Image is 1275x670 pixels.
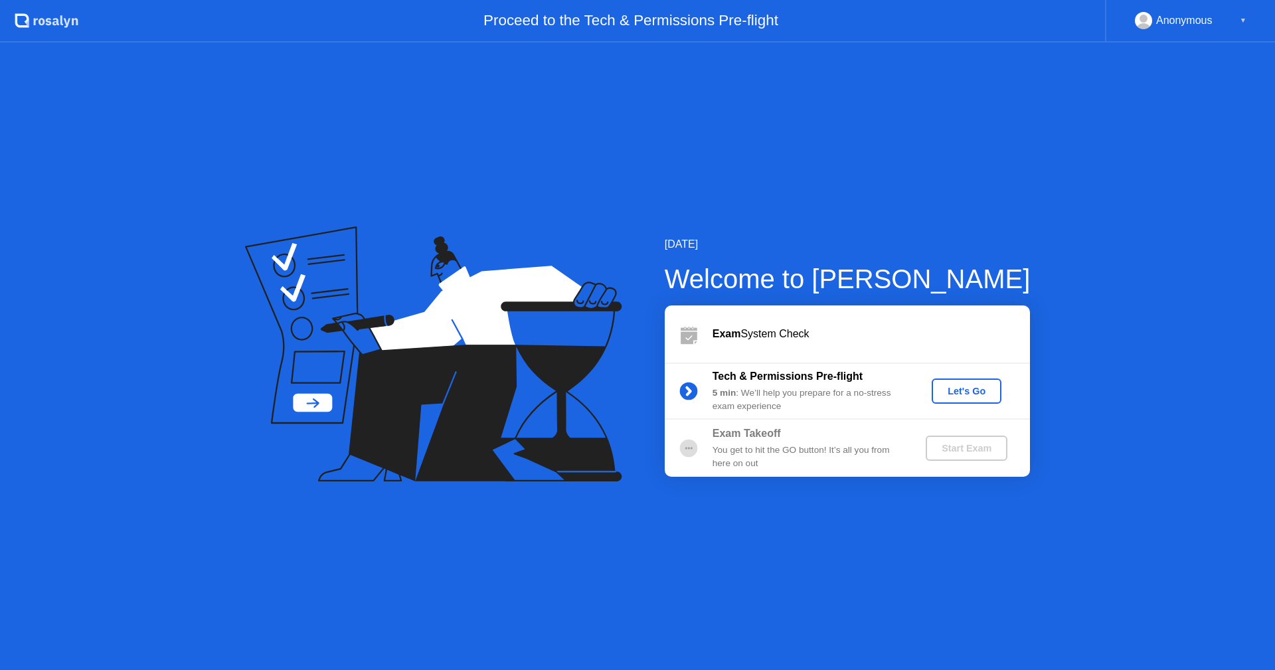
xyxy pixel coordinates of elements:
b: Tech & Permissions Pre-flight [713,371,863,382]
b: Exam Takeoff [713,428,781,439]
div: Anonymous [1156,12,1213,29]
button: Let's Go [932,378,1001,404]
div: : We’ll help you prepare for a no-stress exam experience [713,386,904,414]
div: [DATE] [665,236,1031,252]
b: Exam [713,328,741,339]
div: System Check [713,326,1030,342]
div: You get to hit the GO button! It’s all you from here on out [713,444,904,471]
div: ▼ [1240,12,1246,29]
b: 5 min [713,388,736,398]
button: Start Exam [926,436,1007,461]
div: Welcome to [PERSON_NAME] [665,259,1031,299]
div: Start Exam [931,443,1002,454]
div: Let's Go [937,386,996,396]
